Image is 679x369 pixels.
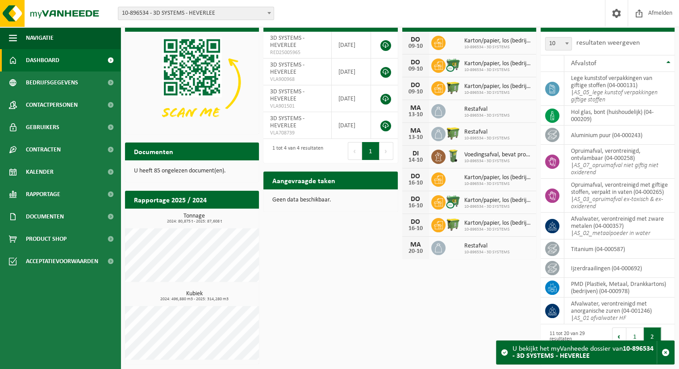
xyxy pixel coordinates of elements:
span: 3D SYSTEMS - HEVERLEE [270,35,304,49]
div: 11 tot 20 van 29 resultaten [545,327,603,364]
td: [DATE] [332,32,371,59]
div: DO [407,36,425,43]
div: 16-10 [407,226,425,232]
strong: 10-896534 - 3D SYSTEMS - HEVERLEE [512,345,654,360]
div: DI [407,150,425,157]
td: [DATE] [332,59,371,85]
span: VLA901501 [270,103,325,110]
i: AS_01 afvalwater HF [574,315,626,322]
span: 10-896534 - 3D SYSTEMS [464,181,532,187]
span: Karton/papier, los (bedrijven) [464,83,532,90]
td: [DATE] [332,85,371,112]
span: 10-896534 - 3D SYSTEMS [464,90,532,96]
span: Rapportage [26,183,60,205]
span: 10-896534 - 3D SYSTEMS [464,113,510,118]
h2: Rapportage 2025 / 2024 [125,191,216,208]
img: WB-1100-HPE-GN-50 [446,80,461,95]
td: hol glas, bont (huishoudelijk) (04-000209) [564,106,675,126]
div: MA [407,105,425,112]
h3: Kubiek [129,291,259,302]
div: DO [407,218,425,226]
span: 10-896534 - 3D SYSTEMS [464,159,532,164]
h2: Documenten [125,143,182,160]
span: Documenten [26,205,64,228]
div: 16-10 [407,203,425,209]
span: 2024: 496,880 m3 - 2025: 314,280 m3 [129,297,259,302]
span: 10-896534 - 3D SYSTEMS [464,204,532,210]
img: Download de VHEPlus App [125,32,259,132]
span: Bedrijfsgegevens [26,71,78,94]
span: Restafval [464,129,510,136]
span: 10-896534 - 3D SYSTEMS [464,136,510,141]
h3: Tonnage [129,213,259,224]
span: 3D SYSTEMS - HEVERLEE [270,88,304,102]
td: titanium (04-000587) [564,239,675,259]
div: U bekijkt het myVanheede dossier van [512,341,657,364]
i: AS_05_lege kunstof verpakkingen giftige stoffen [571,89,658,103]
p: U heeft 85 ongelezen document(en). [134,168,250,174]
button: Previous [612,327,626,345]
div: DO [407,196,425,203]
span: Product Shop [26,228,67,250]
span: 10-896534 - 3D SYSTEMS [464,250,510,255]
span: Acceptatievoorwaarden [26,250,98,273]
td: afvalwater, verontreinigd met zware metalen (04-000357) | [564,213,675,239]
span: Karton/papier, los (bedrijven) [464,220,532,227]
span: Navigatie [26,27,54,49]
td: lege kunststof verpakkingen van giftige stoffen (04-000131) | [564,72,675,106]
h2: Aangevraagde taken [263,172,344,189]
td: opruimafval, verontreinigd, ontvlambaar (04-000258) | [564,145,675,179]
button: 1 [362,142,379,160]
span: Karton/papier, los (bedrijven) [464,174,532,181]
span: 10-896534 - 3D SYSTEMS - HEVERLEE [118,7,274,20]
span: 10 [546,38,571,50]
span: VLA708739 [270,130,325,137]
span: Restafval [464,243,510,250]
div: 13-10 [407,134,425,141]
span: VLA900968 [270,76,325,83]
div: 1 tot 4 van 4 resultaten [268,141,323,161]
div: DO [407,59,425,66]
img: WB-0140-HPE-GN-50 [446,148,461,164]
div: 09-10 [407,66,425,72]
div: 16-10 [407,180,425,186]
span: Karton/papier, los (bedrijven) [464,197,532,204]
div: 20-10 [407,248,425,255]
div: 13-10 [407,112,425,118]
td: aluminium puur (04-000243) [564,126,675,145]
button: Previous [348,142,362,160]
span: Karton/papier, los (bedrijven) [464,38,532,45]
td: ijzerdraailingen (04-000692) [564,259,675,278]
label: resultaten weergeven [576,39,640,46]
span: 3D SYSTEMS - HEVERLEE [270,115,304,129]
i: AS_03_opruimafval ex-toxisch & ex-oxiderend [571,196,663,210]
td: PMD (Plastiek, Metaal, Drankkartons) (bedrijven) (04-000978) [564,278,675,298]
span: Karton/papier, los (bedrijven) [464,60,532,67]
span: 10-896534 - 3D SYSTEMS [464,45,532,50]
p: Geen data beschikbaar. [272,197,388,203]
td: [DATE] [332,112,371,139]
span: Dashboard [26,49,59,71]
button: Next [379,142,393,160]
button: 2 [644,327,661,345]
div: MA [407,241,425,248]
img: WB-1100-HPE-GN-50 [446,126,461,141]
i: AS_02_metaalpoeder in water [574,230,650,237]
span: RED25005965 [270,49,325,56]
div: 09-10 [407,89,425,95]
span: Voedingsafval, bevat producten van dierlijke oorsprong, onverpakt, categorie 3 [464,151,532,159]
td: opruimafval, verontreinigd met giftige stoffen, verpakt in vaten (04-000265) | [564,179,675,213]
i: AS_07_opruimafval niet giftig niet oxiderend [571,162,658,176]
div: 14-10 [407,157,425,164]
div: DO [407,173,425,180]
td: Afvalwater, verontreinigd met anorganische zuren (04-001246) | [564,298,675,324]
span: Contactpersonen [26,94,78,116]
span: Contracten [26,138,61,161]
span: 10 [545,37,572,50]
img: WB-1100-HPE-GN-50 [446,217,461,232]
div: MA [407,127,425,134]
span: 10-896534 - 3D SYSTEMS [464,227,532,232]
span: Restafval [464,106,510,113]
span: 2024: 80,875 t - 2025: 87,608 t [129,219,259,224]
